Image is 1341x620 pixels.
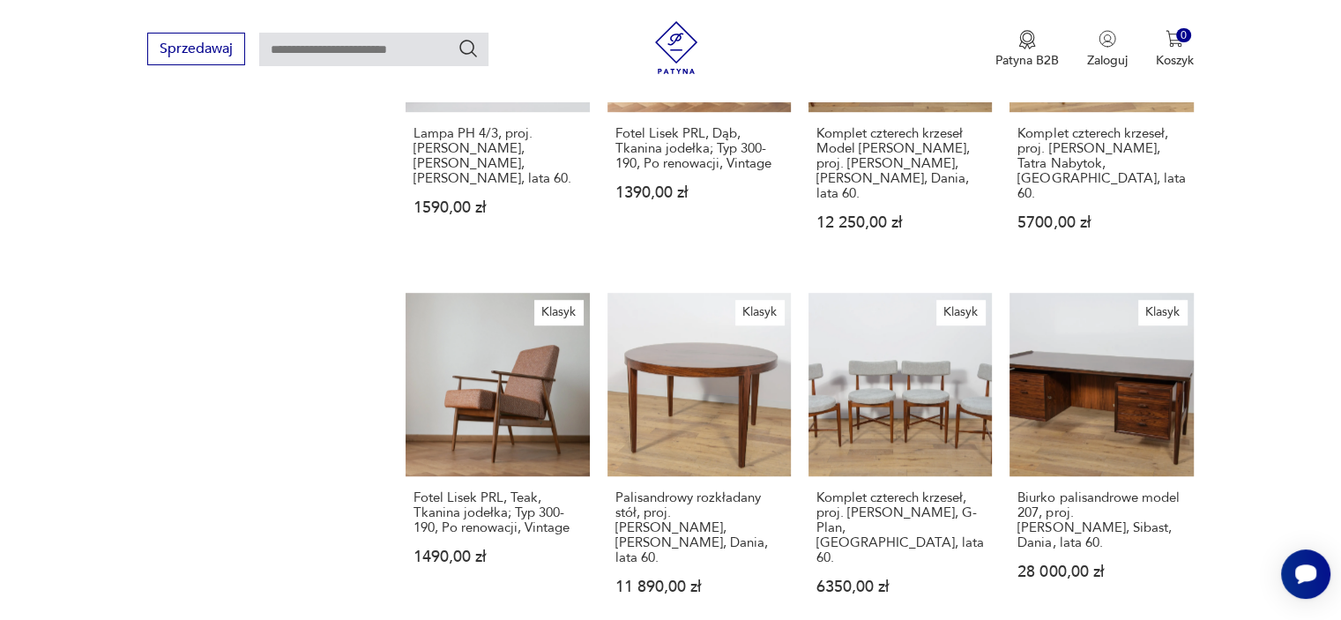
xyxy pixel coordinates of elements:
p: Zaloguj [1087,52,1128,69]
h3: Fotel Lisek PRL, Teak, Tkanina jodełka; Typ 300-190, Po renowacji, Vintage [413,490,581,535]
img: Ikona koszyka [1166,30,1183,48]
p: Koszyk [1156,52,1194,69]
h3: Biurko palisandrowe model 207, proj. [PERSON_NAME], Sibast, Dania, lata 60. [1017,490,1185,550]
div: 0 [1176,28,1191,43]
p: 12 250,00 zł [816,215,984,230]
p: Patyna B2B [995,52,1059,69]
h3: Fotel Lisek PRL, Dąb, Tkanina jodełka; Typ 300-190, Po renowacji, Vintage [615,126,783,171]
img: Patyna - sklep z meblami i dekoracjami vintage [650,21,703,74]
h3: Palisandrowy rozkładany stół, proj. [PERSON_NAME], [PERSON_NAME], Dania, lata 60. [615,490,783,565]
p: 6350,00 zł [816,579,984,594]
button: 0Koszyk [1156,30,1194,69]
a: Ikona medaluPatyna B2B [995,30,1059,69]
button: Szukaj [458,38,479,59]
img: Ikona medalu [1018,30,1036,49]
h3: Lampa PH 4/3, proj. [PERSON_NAME], [PERSON_NAME], [PERSON_NAME], lata 60. [413,126,581,186]
p: 5700,00 zł [1017,215,1185,230]
a: Sprzedawaj [147,44,245,56]
p: 1390,00 zł [615,185,783,200]
p: 11 890,00 zł [615,579,783,594]
p: 1490,00 zł [413,549,581,564]
button: Patyna B2B [995,30,1059,69]
p: 1590,00 zł [413,200,581,215]
button: Sprzedawaj [147,33,245,65]
iframe: Smartsupp widget button [1281,549,1330,599]
img: Ikonka użytkownika [1099,30,1116,48]
h3: Komplet czterech krzeseł Model [PERSON_NAME], proj. [PERSON_NAME], [PERSON_NAME], Dania, lata 60. [816,126,984,201]
h3: Komplet czterech krzeseł, proj. [PERSON_NAME], G-Plan, [GEOGRAPHIC_DATA], lata 60. [816,490,984,565]
h3: Komplet czterech krzeseł, proj. [PERSON_NAME], Tatra Nabytok, [GEOGRAPHIC_DATA], lata 60. [1017,126,1185,201]
button: Zaloguj [1087,30,1128,69]
p: 28 000,00 zł [1017,564,1185,579]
